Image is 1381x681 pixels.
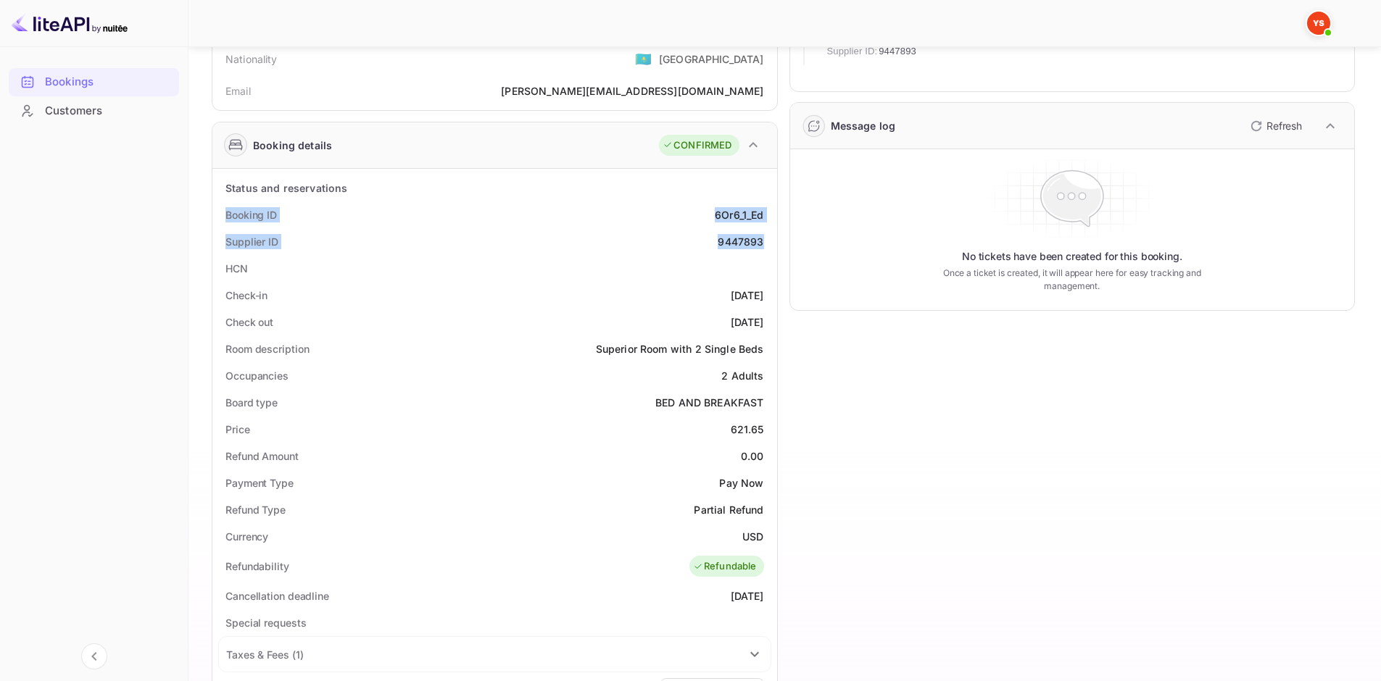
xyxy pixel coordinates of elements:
[879,44,916,59] span: 9447893
[45,74,172,91] div: Bookings
[225,368,289,383] div: Occupancies
[225,615,306,630] div: Special requests
[225,261,248,276] div: HCN
[225,51,278,67] div: Nationality
[731,314,764,330] div: [DATE]
[9,97,179,124] a: Customers
[1266,118,1302,133] p: Refresh
[741,448,764,464] div: 0.00
[225,234,278,249] div: Supplier ID
[962,249,1182,264] p: No tickets have been created for this booking.
[225,588,329,603] div: Cancellation deadline
[1242,114,1308,138] button: Refresh
[9,97,179,125] div: Customers
[225,341,309,356] div: Room description
[1307,12,1330,35] img: Yandex Support
[225,83,251,99] div: Email
[731,422,764,437] div: 621.65
[226,647,303,662] div: Taxes & Fees ( 1 )
[920,267,1224,293] p: Once a ticket is created, it will appear here for easy tracking and management.
[225,180,347,196] div: Status and reservations
[225,559,289,574] div: Refundability
[719,475,763,490] div: Pay Now
[831,118,896,133] div: Message log
[718,234,763,249] div: 9447893
[225,288,268,303] div: Check-in
[81,643,107,669] button: Collapse navigation
[635,46,652,72] span: United States
[731,588,764,603] div: [DATE]
[225,529,268,544] div: Currency
[225,207,277,222] div: Booking ID
[219,637,771,672] div: Taxes & Fees (1)
[225,502,286,517] div: Refund Type
[694,502,763,517] div: Partial Refund
[225,448,299,464] div: Refund Amount
[45,103,172,120] div: Customers
[501,83,763,99] div: [PERSON_NAME][EMAIL_ADDRESS][DOMAIN_NAME]
[663,138,731,153] div: CONFIRMED
[742,529,763,544] div: USD
[253,138,332,153] div: Booking details
[659,51,764,67] div: [GEOGRAPHIC_DATA]
[225,314,273,330] div: Check out
[225,395,278,410] div: Board type
[715,207,763,222] div: 6Or6_1_Ed
[9,68,179,96] div: Bookings
[721,368,763,383] div: 2 Adults
[827,44,878,59] span: Supplier ID:
[12,12,128,35] img: LiteAPI logo
[655,395,764,410] div: BED AND BREAKFAST
[693,559,757,574] div: Refundable
[596,341,764,356] div: Superior Room with 2 Single Beds
[225,475,294,490] div: Payment Type
[9,68,179,95] a: Bookings
[225,422,250,437] div: Price
[731,288,764,303] div: [DATE]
